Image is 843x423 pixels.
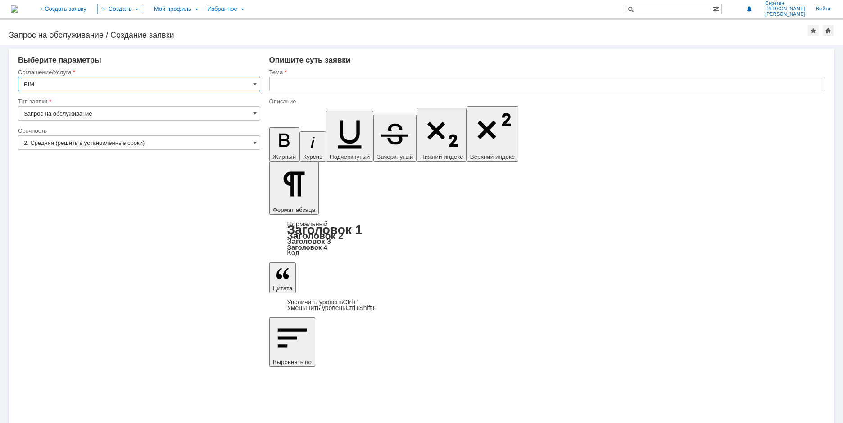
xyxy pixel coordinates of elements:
[18,56,101,64] span: Выберите параметры
[18,69,258,75] div: Соглашение/Услуга
[299,131,326,162] button: Курсив
[765,12,805,17] span: [PERSON_NAME]
[765,1,805,6] span: Серегин
[269,299,825,311] div: Цитата
[269,99,823,104] div: Описание
[9,31,808,40] div: Запрос на обслуживание / Создание заявки
[269,127,300,162] button: Жирный
[273,359,312,365] span: Выровнять по
[287,230,344,241] a: Заголовок 2
[287,249,299,257] a: Код
[269,317,315,367] button: Выровнять по
[273,285,293,292] span: Цитата
[273,207,315,213] span: Формат абзаца
[373,115,417,162] button: Зачеркнутый
[273,153,296,160] span: Жирный
[18,99,258,104] div: Тип заявки
[326,111,373,162] button: Подчеркнутый
[808,25,819,36] div: Добавить в избранное
[303,153,322,160] span: Курсив
[345,304,376,311] span: Ctrl+Shift+'
[470,153,515,160] span: Верхний индекс
[712,4,721,13] span: Расширенный поиск
[765,6,805,12] span: [PERSON_NAME]
[11,5,18,13] img: logo
[823,25,834,36] div: Сделать домашней страницей
[97,4,143,14] div: Создать
[11,5,18,13] a: Перейти на домашнюю страницу
[417,108,467,162] button: Нижний индекс
[287,237,331,245] a: Заголовок 3
[287,220,328,228] a: Нормальный
[269,162,319,215] button: Формат абзаца
[287,304,377,311] a: Decrease
[287,298,358,306] a: Increase
[467,106,518,162] button: Верхний индекс
[287,243,327,251] a: Заголовок 4
[377,153,413,160] span: Зачеркнутый
[269,56,351,64] span: Опишите суть заявки
[18,128,258,134] div: Срочность
[269,69,823,75] div: Тема
[269,221,825,256] div: Формат абзаца
[420,153,463,160] span: Нижний индекс
[269,262,296,293] button: Цитата
[343,298,358,306] span: Ctrl+'
[330,153,370,160] span: Подчеркнутый
[287,223,363,237] a: Заголовок 1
